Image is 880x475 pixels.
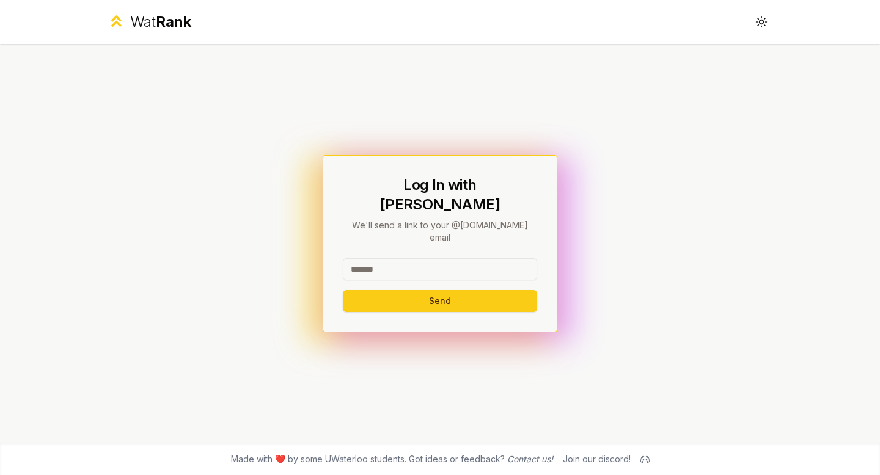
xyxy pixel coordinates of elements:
[507,454,553,464] a: Contact us!
[231,453,553,465] span: Made with ❤️ by some UWaterloo students. Got ideas or feedback?
[108,12,191,32] a: WatRank
[563,453,631,465] div: Join our discord!
[343,219,537,244] p: We'll send a link to your @[DOMAIN_NAME] email
[156,13,191,31] span: Rank
[130,12,191,32] div: Wat
[343,290,537,312] button: Send
[343,175,537,214] h1: Log In with [PERSON_NAME]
